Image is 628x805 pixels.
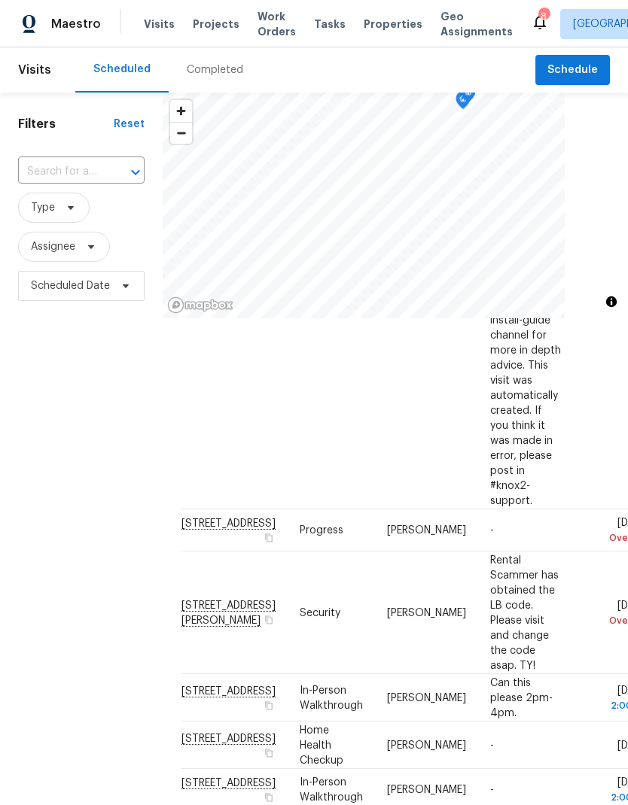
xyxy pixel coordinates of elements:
span: [PERSON_NAME] [387,740,466,750]
span: Schedule [547,61,598,80]
span: Assignee [31,239,75,254]
div: Scheduled [93,62,151,77]
button: Copy Address [262,746,276,759]
div: Map marker [456,91,471,114]
span: Properties [364,17,422,32]
span: [PERSON_NAME] [387,692,466,703]
span: Security [300,607,340,618]
button: Copy Address [262,531,276,545]
span: - [490,740,494,750]
span: - [490,785,494,795]
div: Map marker [461,84,476,108]
span: Visits [18,53,51,87]
span: Maestro [51,17,101,32]
span: [PERSON_NAME] [387,525,466,536]
span: - [490,525,494,536]
a: Mapbox homepage [167,296,233,314]
button: Zoom out [170,122,192,144]
div: Completed [187,62,243,77]
button: Open [125,162,146,183]
span: Home Health Checkup [300,724,343,765]
button: Copy Address [262,612,276,626]
button: Zoom in [170,100,192,122]
h1: Filters [18,117,114,132]
span: Projects [193,17,239,32]
button: Copy Address [262,698,276,712]
span: Work Orders [258,9,296,39]
span: Rental Scammer has obtained the LB code. Please visit and change the code asap. TY! [490,554,559,670]
div: Reset [114,117,145,132]
button: Copy Address [262,791,276,804]
span: Geo Assignments [441,9,513,39]
span: Tasks [314,19,346,29]
span: Toggle attribution [607,293,616,310]
span: Visits [144,17,175,32]
span: [PERSON_NAME] [387,607,466,618]
span: Can this please 2pm-4pm. [490,677,553,718]
span: Type [31,200,55,215]
span: In-Person Walkthrough [300,685,363,710]
span: Progress [300,525,343,536]
span: In-Person Walkthrough [300,777,363,803]
span: Zoom out [170,123,192,144]
span: [PERSON_NAME] [387,785,466,795]
input: Search for an address... [18,160,102,184]
button: Schedule [535,55,610,86]
div: 8 [538,9,549,24]
button: Toggle attribution [602,293,620,311]
span: Scheduled Date [31,278,110,293]
canvas: Map [163,93,565,318]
